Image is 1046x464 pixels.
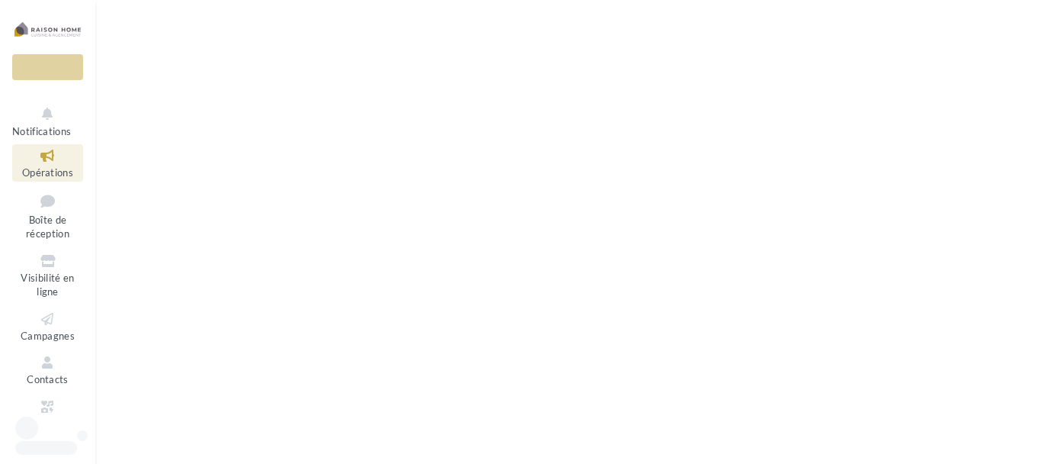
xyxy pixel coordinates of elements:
span: Opérations [22,166,73,179]
span: Campagnes [21,330,75,342]
a: Campagnes [12,308,83,345]
span: Notifications [12,125,71,137]
span: Contacts [27,373,69,385]
div: Nouvelle campagne [12,54,83,80]
a: Opérations [12,144,83,182]
a: Médiathèque [12,395,83,433]
span: Visibilité en ligne [21,272,74,298]
a: Contacts [12,351,83,388]
a: Boîte de réception [12,188,83,243]
span: Boîte de réception [26,214,69,240]
a: Visibilité en ligne [12,250,83,301]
